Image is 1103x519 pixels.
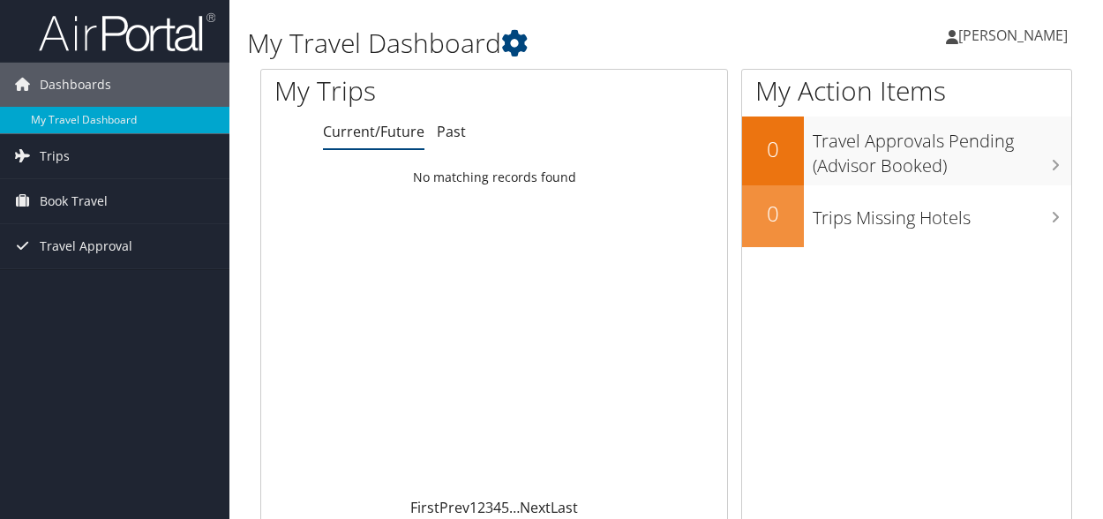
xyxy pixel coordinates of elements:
[323,122,424,141] a: Current/Future
[261,162,727,193] td: No matching records found
[39,11,215,53] img: airportal-logo.png
[520,498,551,517] a: Next
[742,72,1071,109] h1: My Action Items
[40,134,70,178] span: Trips
[469,498,477,517] a: 1
[509,498,520,517] span: …
[551,498,578,517] a: Last
[40,63,111,107] span: Dashboards
[813,120,1071,178] h3: Travel Approvals Pending (Advisor Booked)
[742,134,804,164] h2: 0
[742,199,804,229] h2: 0
[493,498,501,517] a: 4
[742,185,1071,247] a: 0Trips Missing Hotels
[40,224,132,268] span: Travel Approval
[477,498,485,517] a: 2
[958,26,1068,45] span: [PERSON_NAME]
[946,9,1085,62] a: [PERSON_NAME]
[437,122,466,141] a: Past
[742,117,1071,184] a: 0Travel Approvals Pending (Advisor Booked)
[813,197,1071,230] h3: Trips Missing Hotels
[247,25,806,62] h1: My Travel Dashboard
[501,498,509,517] a: 5
[485,498,493,517] a: 3
[274,72,520,109] h1: My Trips
[40,179,108,223] span: Book Travel
[410,498,439,517] a: First
[439,498,469,517] a: Prev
